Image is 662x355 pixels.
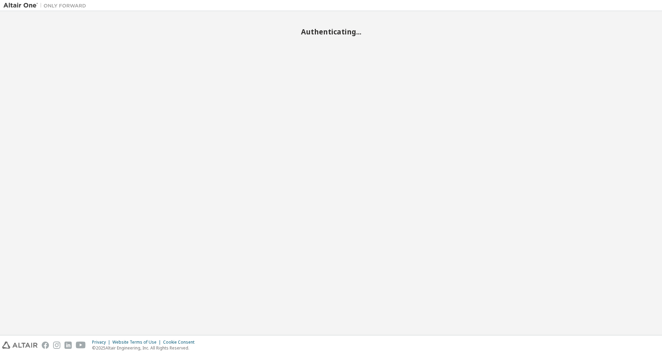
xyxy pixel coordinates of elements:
img: instagram.svg [53,342,60,349]
img: altair_logo.svg [2,342,38,349]
h2: Authenticating... [3,27,659,36]
img: youtube.svg [76,342,86,349]
img: Altair One [3,2,90,9]
p: © 2025 Altair Engineering, Inc. All Rights Reserved. [92,345,199,351]
img: linkedin.svg [64,342,72,349]
div: Privacy [92,340,112,345]
img: facebook.svg [42,342,49,349]
div: Cookie Consent [163,340,199,345]
div: Website Terms of Use [112,340,163,345]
